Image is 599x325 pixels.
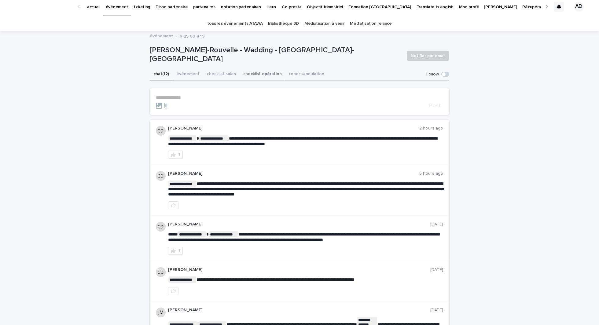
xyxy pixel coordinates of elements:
[427,103,443,108] button: Post
[168,247,183,255] button: 1
[173,68,203,81] button: événement
[350,16,392,31] a: Médiatisation relance
[168,287,178,295] button: like this post
[419,171,443,176] p: 5 hours ago
[203,68,240,81] button: checklist sales
[207,16,263,31] a: tous les événements ATAWA
[430,267,443,272] p: [DATE]
[168,267,430,272] p: [PERSON_NAME]
[168,308,430,313] p: [PERSON_NAME]
[150,68,173,81] button: chat (12)
[304,16,345,31] a: Médiatisation à venir
[411,53,445,59] span: Notifier par email
[168,171,419,176] p: [PERSON_NAME]
[168,126,419,131] p: [PERSON_NAME]
[574,2,584,12] div: AD
[180,32,205,39] p: R 25 09 849
[419,126,443,131] p: 2 hours ago
[430,308,443,313] p: [DATE]
[240,68,285,81] button: checklist opération
[285,68,328,81] button: report/annulation
[430,222,443,227] p: [DATE]
[178,152,180,157] div: 1
[150,32,173,39] a: événement
[12,1,72,13] img: Ls34BcGeRexTGTNfXpUC
[407,51,449,61] button: Notifier par email
[150,46,402,64] p: [PERSON_NAME]-Rouvelle - Wedding - [GEOGRAPHIC_DATA]-[GEOGRAPHIC_DATA]
[268,16,299,31] a: Bibliothèque 3D
[178,249,180,253] div: 1
[168,201,178,209] button: like this post
[426,72,439,77] p: Follow
[429,103,441,108] span: Post
[168,222,430,227] p: [PERSON_NAME]
[168,151,183,159] button: 1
